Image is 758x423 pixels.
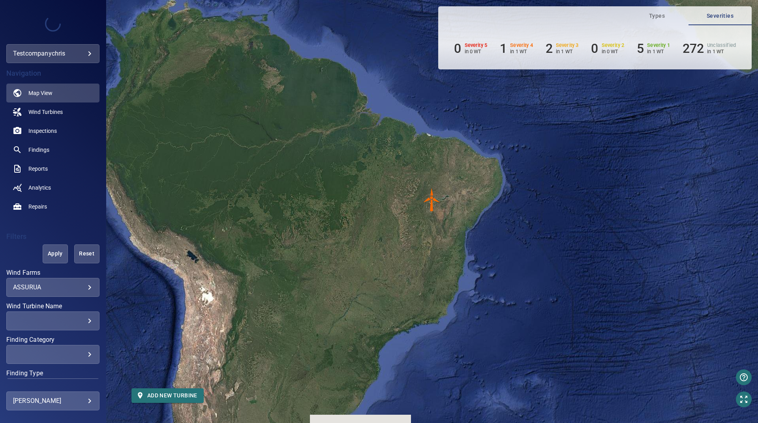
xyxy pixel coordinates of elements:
label: Wind Turbine Name [6,303,99,309]
button: Reset [74,244,99,263]
h6: 0 [454,41,461,56]
h6: Severity 2 [602,43,625,48]
a: reports noActive [6,159,99,178]
h4: Navigation [6,69,99,77]
span: Add new turbine [138,391,197,401]
h6: 5 [637,41,644,56]
span: Map View [28,89,53,97]
div: [PERSON_NAME] [13,395,93,407]
span: Reset [84,249,90,259]
button: Add new turbine [131,388,204,403]
span: Analytics [28,184,51,192]
label: Finding Category [6,337,99,343]
a: analytics noActive [6,178,99,197]
label: Finding Type [6,370,99,376]
div: Wind Farms [6,278,99,297]
p: in 0 WT [465,48,488,54]
div: Wind Turbine Name [6,311,99,330]
li: Severity 1 [637,41,670,56]
span: Repairs [28,203,47,211]
a: findings noActive [6,140,99,159]
p: in 1 WT [647,48,670,54]
li: Severity Unclassified [683,41,736,56]
button: Apply [43,244,68,263]
gmp-advanced-marker: A-IV-04 [420,188,444,212]
a: inspections noActive [6,121,99,140]
div: testcompanychris [6,44,99,63]
a: repairs noActive [6,197,99,216]
span: Apply [53,249,58,259]
h6: 272 [683,41,704,56]
span: Types [630,11,684,21]
h6: 0 [591,41,598,56]
li: Severity 4 [500,41,533,56]
h6: 2 [546,41,553,56]
h6: Severity 3 [556,43,579,48]
div: testcompanychris [13,47,93,60]
span: Wind Turbines [28,108,63,116]
div: ASSURUA [13,283,93,291]
h6: Severity 4 [510,43,533,48]
p: in 1 WT [556,48,579,54]
li: Severity 2 [591,41,624,56]
span: Findings [28,146,49,154]
li: Severity 3 [546,41,579,56]
h6: 1 [500,41,507,56]
div: Finding Type [6,378,99,397]
a: map active [6,84,99,102]
p: in 0 WT [602,48,625,54]
a: windturbines noActive [6,102,99,121]
p: in 1 WT [510,48,533,54]
img: windFarmIconCat4.svg [420,188,444,212]
span: Inspections [28,127,57,135]
p: in 1 WT [707,48,736,54]
span: Reports [28,165,48,173]
span: Severities [693,11,747,21]
li: Severity 5 [454,41,487,56]
div: Finding Category [6,345,99,364]
label: Wind Farms [6,270,99,276]
h6: Severity 1 [647,43,670,48]
h6: Unclassified [707,43,736,48]
h6: Severity 5 [465,43,488,48]
h4: Filters [6,233,99,240]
